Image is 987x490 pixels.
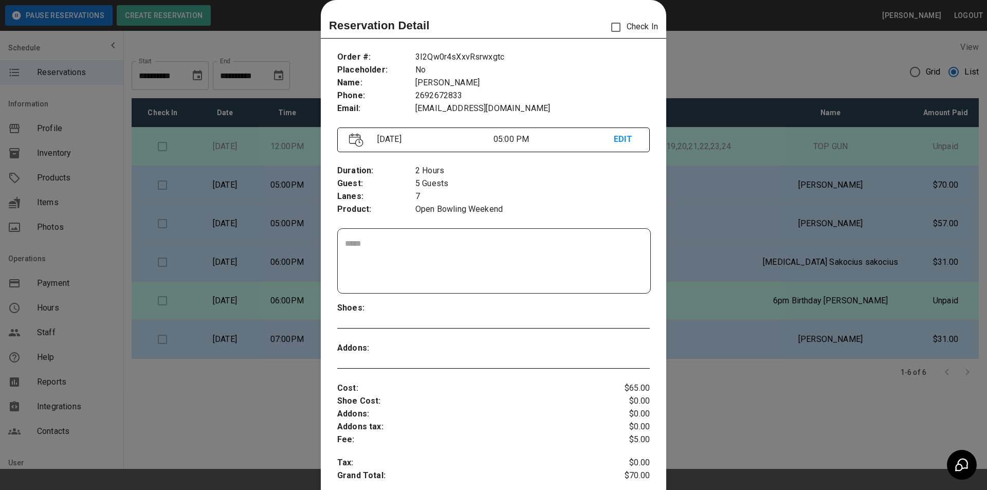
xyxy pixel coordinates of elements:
[337,102,415,115] p: Email :
[605,16,658,38] p: Check In
[337,395,598,408] p: Shoe Cost :
[598,408,650,421] p: $0.00
[337,457,598,469] p: Tax :
[598,433,650,446] p: $5.00
[337,469,598,485] p: Grand Total :
[598,395,650,408] p: $0.00
[337,408,598,421] p: Addons :
[598,382,650,395] p: $65.00
[337,421,598,433] p: Addons tax :
[598,469,650,485] p: $70.00
[349,133,363,147] img: Vector
[415,203,650,216] p: Open Bowling Weekend
[337,302,415,315] p: Shoes :
[415,102,650,115] p: [EMAIL_ADDRESS][DOMAIN_NAME]
[415,190,650,203] p: 7
[337,433,598,446] p: Fee :
[337,190,415,203] p: Lanes :
[337,89,415,102] p: Phone :
[337,165,415,177] p: Duration :
[329,17,430,34] p: Reservation Detail
[337,382,598,395] p: Cost :
[598,421,650,433] p: $0.00
[415,89,650,102] p: 2692672833
[337,77,415,89] p: Name :
[415,77,650,89] p: [PERSON_NAME]
[337,64,415,77] p: Placeholder :
[373,133,493,146] p: [DATE]
[337,203,415,216] p: Product :
[337,342,415,355] p: Addons :
[493,133,614,146] p: 05:00 PM
[415,64,650,77] p: No
[337,177,415,190] p: Guest :
[337,51,415,64] p: Order # :
[598,457,650,469] p: $0.00
[415,51,650,64] p: 3I2Qw0r4sXxvRsrwxgtc
[614,133,638,146] p: EDIT
[415,177,650,190] p: 5 Guests
[415,165,650,177] p: 2 Hours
